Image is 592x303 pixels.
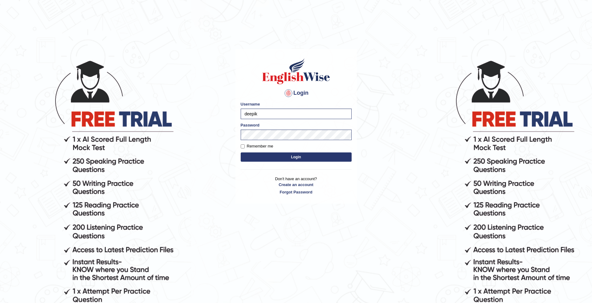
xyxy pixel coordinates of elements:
[241,176,352,195] p: Don't have an account?
[241,88,352,98] h4: Login
[261,57,331,85] img: Logo of English Wise sign in for intelligent practice with AI
[241,189,352,195] a: Forgot Password
[241,182,352,188] a: Create an account
[241,101,260,107] label: Username
[241,122,259,128] label: Password
[241,143,273,149] label: Remember me
[241,144,245,148] input: Remember me
[241,152,352,162] button: Login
